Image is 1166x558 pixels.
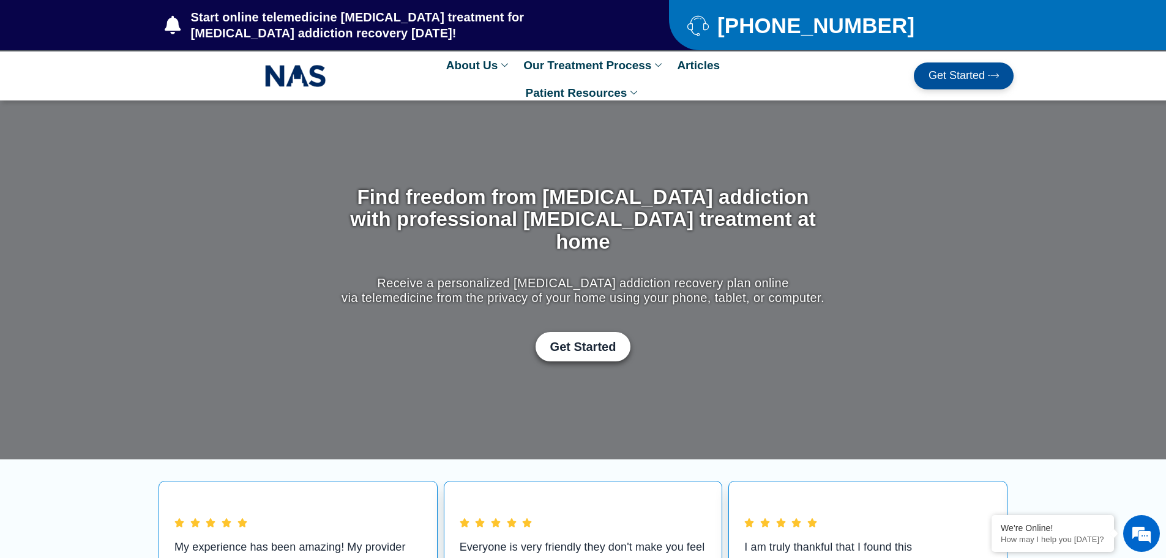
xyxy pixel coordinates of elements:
a: Get Started [536,332,631,361]
a: Patient Resources [520,79,647,107]
p: Receive a personalized [MEDICAL_DATA] addiction recovery plan online via telemedicine from the pr... [338,276,828,305]
a: [PHONE_NUMBER] [687,15,983,36]
a: Articles [671,51,726,79]
a: Our Treatment Process [517,51,671,79]
p: How may I help you today? [1001,535,1105,544]
img: NAS_email_signature-removebg-preview.png [265,62,326,90]
h1: Find freedom from [MEDICAL_DATA] addiction with professional [MEDICAL_DATA] treatment at home [338,186,828,253]
span: Get Started [929,70,985,82]
a: Get Started [914,62,1014,89]
span: [PHONE_NUMBER] [714,18,914,33]
span: Start online telemedicine [MEDICAL_DATA] treatment for [MEDICAL_DATA] addiction recovery [DATE]! [188,9,621,41]
div: We're Online! [1001,523,1105,533]
a: Start online telemedicine [MEDICAL_DATA] treatment for [MEDICAL_DATA] addiction recovery [DATE]! [165,9,620,41]
span: Get Started [550,339,616,354]
a: About Us [440,51,517,79]
div: Get Started with Suboxone Treatment by filling-out this new patient packet form [338,332,828,361]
